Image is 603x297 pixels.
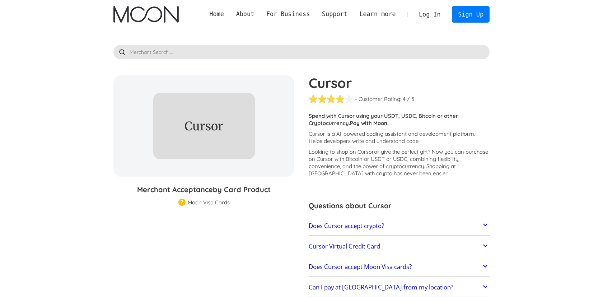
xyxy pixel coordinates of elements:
[309,284,453,291] h2: Can I pay at [GEOGRAPHIC_DATA] from my location?
[213,185,271,194] span: by Card Product
[113,6,178,23] img: Moon Logo
[113,6,178,23] a: home
[309,130,490,145] p: Cursor is a AI-powered coding assistant and development platform. Helps developers write and unde...
[359,10,396,19] div: Learn more
[260,10,316,19] div: For Business
[309,200,490,211] h3: Questions about Cursor
[355,96,401,103] div: - Customer Rating:
[354,10,402,19] div: Learn more
[309,75,490,91] h1: Cursor
[204,10,230,19] a: Home
[309,112,490,127] p: Spend with Cursor using your USDT, USDC, Bitcoin or other Cryptocurrency.
[413,6,447,22] a: Log In
[163,120,244,133] div: Cursor
[309,243,380,250] h2: Cursor Virtual Credit Card
[309,259,490,274] a: Does Cursor accept Moon Visa cards?
[230,10,260,19] div: About
[316,10,353,19] div: Support
[309,239,490,254] a: Cursor Virtual Credit Card
[452,6,489,22] a: Sign Up
[322,10,347,19] div: Support
[309,218,490,233] a: Does Cursor accept crypto?
[309,280,490,295] a: Can I pay at [GEOGRAPHIC_DATA] from my location?
[309,263,412,270] h2: Does Cursor accept Moon Visa cards?
[236,10,254,19] div: About
[266,10,310,19] div: For Business
[113,184,294,195] h3: Merchant Acceptance
[309,222,384,229] h2: Does Cursor accept crypto?
[350,120,389,126] strong: Pay with Moon.
[309,148,490,177] p: Looking to shop on Cursor ? Now you can purchase on Cursor with Bitcoin or USDT or USDC, combinin...
[407,96,414,103] div: / 5
[188,199,230,206] div: Moon Visa Cards
[374,148,428,155] span: or give the perfect gift
[403,96,406,103] div: 4
[113,45,490,59] input: Merchant Search ...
